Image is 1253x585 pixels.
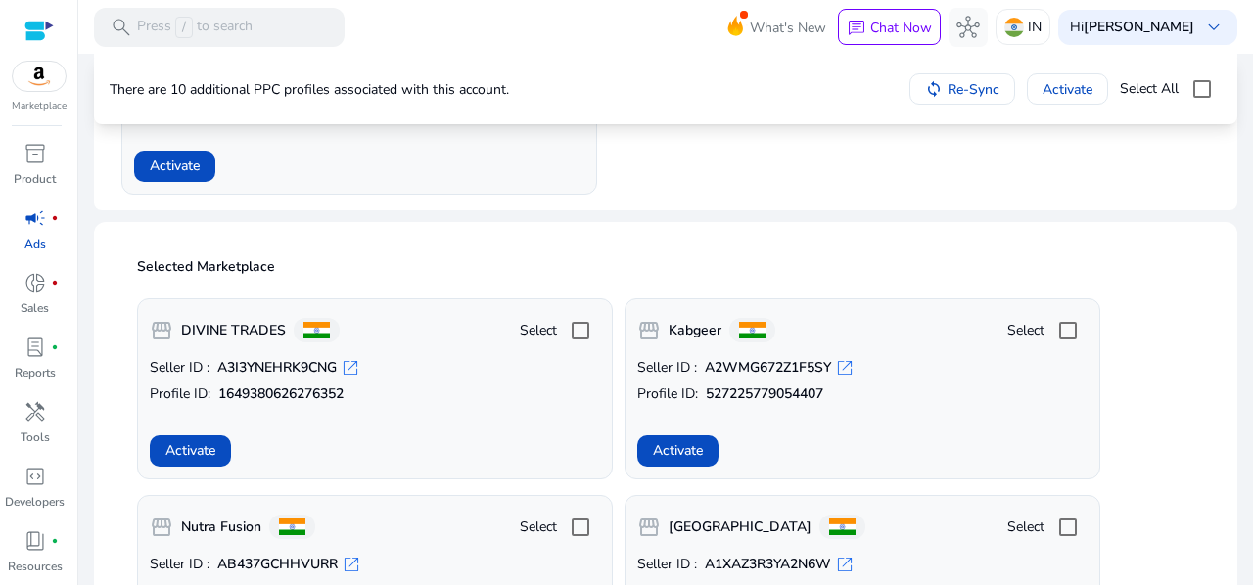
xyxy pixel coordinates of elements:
span: open_in_new [342,555,361,574]
span: storefront [150,319,173,342]
span: handyman [23,400,47,424]
button: Activate [1027,73,1108,105]
button: Activate [134,151,215,182]
p: Selected Marketplace [137,257,1206,277]
p: Hi [1070,21,1194,34]
p: Press to search [137,17,253,38]
b: [GEOGRAPHIC_DATA] [669,517,812,537]
p: Chat Now [870,19,932,37]
b: 1649380626276352 [218,384,344,404]
p: IN [1028,10,1042,44]
span: Select All [1120,79,1179,99]
mat-icon: sync [925,80,943,98]
span: Select [520,517,557,537]
span: Select [1007,321,1044,340]
button: Activate [637,435,719,467]
span: Profile ID: [150,384,210,404]
span: open_in_new [341,358,360,378]
span: fiber_manual_record [51,279,59,287]
span: hub [956,16,980,39]
span: inventory_2 [23,142,47,165]
span: / [175,17,193,38]
span: Seller ID : [637,358,697,378]
span: storefront [637,516,661,539]
b: [PERSON_NAME] [1084,18,1194,36]
span: fiber_manual_record [51,214,59,222]
span: fiber_manual_record [51,537,59,545]
button: chatChat Now [838,9,941,46]
p: Resources [8,558,63,575]
b: DIVINE TRADES [181,321,286,340]
span: Seller ID : [150,555,209,574]
p: Ads [24,235,46,252]
p: Tools [21,428,50,446]
span: Activate [1043,79,1092,100]
b: AB437GCHHVURR [217,555,338,574]
img: amazon.svg [13,62,66,91]
span: Select [520,321,557,340]
span: book_4 [23,529,47,553]
p: Developers [5,493,65,511]
b: Kabgeer [669,321,721,340]
p: Product [14,170,56,188]
span: Activate [653,440,703,461]
p: There are 10 additional PPC profiles associated with this account. [110,80,509,100]
span: What's New [750,11,826,45]
span: storefront [150,516,173,539]
span: Activate [165,440,215,461]
p: Marketplace [12,99,67,113]
span: storefront [637,319,661,342]
b: A2WMG672Z1F5SY [705,358,831,378]
span: chat [847,19,866,38]
span: Seller ID : [150,358,209,378]
span: lab_profile [23,336,47,359]
span: code_blocks [23,465,47,488]
span: Profile ID: [637,384,698,404]
span: fiber_manual_record [51,343,59,351]
button: hub [949,8,988,47]
b: A3I3YNEHRK9CNG [217,358,337,378]
span: Seller ID : [637,555,697,574]
span: Activate [150,156,200,176]
b: Nutra Fusion [181,517,261,537]
span: donut_small [23,271,47,294]
p: Sales [21,299,49,317]
span: Re-Sync [948,79,999,100]
span: campaign [23,206,47,230]
span: keyboard_arrow_down [1202,16,1226,39]
button: Activate [150,435,231,467]
button: Re-Sync [909,73,1015,105]
img: in.svg [1004,18,1024,37]
b: A1XAZ3R3YA2N6W [705,555,831,574]
span: Select [1007,517,1044,537]
span: open_in_new [835,358,855,378]
span: open_in_new [835,555,855,574]
p: Reports [15,364,56,382]
b: 527225779054407 [706,384,823,404]
span: search [110,16,133,39]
